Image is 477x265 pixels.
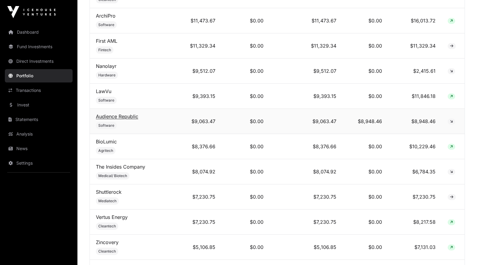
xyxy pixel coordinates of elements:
[5,55,73,68] a: Direct Investments
[5,127,73,141] a: Analysis
[98,123,114,128] span: Software
[270,134,342,159] td: $8,376.66
[98,98,114,103] span: Software
[178,59,221,84] td: $9,512.07
[221,210,270,235] td: $0.00
[178,84,221,109] td: $9,393.15
[388,184,442,210] td: $7,230.75
[5,84,73,97] a: Transactions
[221,184,270,210] td: $0.00
[270,8,342,33] td: $11,473.67
[221,84,270,109] td: $0.00
[388,109,442,134] td: $8,948.46
[96,139,117,145] a: BioLumic
[342,134,388,159] td: $0.00
[221,109,270,134] td: $0.00
[98,249,116,254] span: Cleantech
[221,159,270,184] td: $0.00
[178,184,221,210] td: $7,230.75
[270,109,342,134] td: $9,063.47
[221,134,270,159] td: $0.00
[5,142,73,155] a: News
[270,159,342,184] td: $8,074.92
[270,33,342,59] td: $11,329.34
[96,164,145,170] a: The Insides Company
[342,84,388,109] td: $0.00
[98,22,114,27] span: Software
[342,159,388,184] td: $0.00
[98,173,127,178] span: Medical/ Biotech
[98,199,116,203] span: Mediatech
[388,235,442,260] td: $7,131.03
[178,8,221,33] td: $11,473.67
[221,8,270,33] td: $0.00
[98,148,113,153] span: Agritech
[342,8,388,33] td: $0.00
[178,109,221,134] td: $9,063.47
[7,6,56,18] img: Icehouse Ventures Logo
[178,235,221,260] td: $5,106.85
[96,13,116,19] a: ArchiPro
[96,214,128,220] a: Vertus Energy
[388,8,442,33] td: $16,013.72
[96,113,138,119] a: Audience Republic
[96,189,122,195] a: Shuttlerock
[447,236,477,265] iframe: Chat Widget
[96,38,117,44] a: First AML
[342,210,388,235] td: $0.00
[96,239,119,245] a: Zincovery
[98,73,116,78] span: Hardware
[178,210,221,235] td: $7,230.75
[5,25,73,39] a: Dashboard
[342,235,388,260] td: $0.00
[5,98,73,112] a: Invest
[96,88,111,94] a: LawVu
[98,224,116,229] span: Cleantech
[388,33,442,59] td: $11,329.34
[178,33,221,59] td: $11,329.34
[388,59,442,84] td: $2,415.61
[388,210,442,235] td: $8,217.58
[96,63,116,69] a: Nanolayr
[98,48,111,52] span: Fintech
[5,40,73,53] a: Fund Investments
[5,156,73,170] a: Settings
[342,109,388,134] td: $8,948.46
[388,84,442,109] td: $11,846.18
[388,159,442,184] td: $6,784.35
[178,134,221,159] td: $8,376.66
[270,59,342,84] td: $9,512.07
[221,33,270,59] td: $0.00
[342,184,388,210] td: $0.00
[178,159,221,184] td: $8,074.92
[342,59,388,84] td: $0.00
[270,84,342,109] td: $9,393.15
[270,235,342,260] td: $5,106.85
[5,113,73,126] a: Statements
[221,235,270,260] td: $0.00
[270,184,342,210] td: $7,230.75
[221,59,270,84] td: $0.00
[270,210,342,235] td: $7,230.75
[342,33,388,59] td: $0.00
[388,134,442,159] td: $10,229.46
[5,69,73,82] a: Portfolio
